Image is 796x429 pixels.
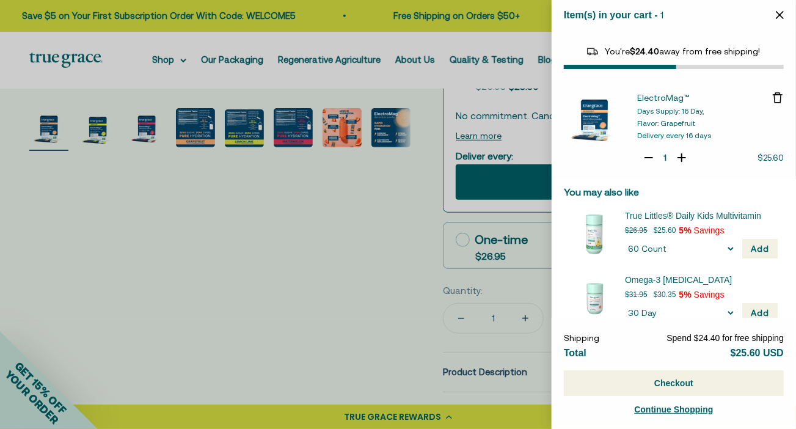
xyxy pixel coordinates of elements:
div: Omega-3 Fish Oil [625,274,778,286]
span: Item(s) in your cart - [564,10,658,20]
a: Continue Shopping [564,402,784,417]
button: Add [742,239,778,258]
input: Quantity for ElectroMag™ [659,152,671,164]
a: ElectroMag™ [637,92,772,104]
img: 60 Count [570,210,619,258]
button: Remove ElectroMag™ [772,92,784,104]
span: True Littles® Daily Kids Multivitamin [625,210,762,222]
span: 5% [679,290,691,299]
span: $25.60 [758,153,784,163]
p: $30.35 [654,288,676,301]
span: $25.60 USD [731,348,784,358]
span: Total [564,348,586,358]
img: ElectroMag™ - 16 Day / Grapefruit [564,87,625,148]
span: 1 [660,9,663,20]
span: Spend $24.40 for free shipping [667,333,784,343]
span: You may also like [564,186,639,197]
p: $25.60 [654,224,676,237]
span: Continue Shopping [634,405,713,414]
span: ElectroMag™ [637,93,690,103]
span: Savings [694,226,725,235]
span: Flavor: Grapefruit [637,119,695,128]
span: Omega-3 [MEDICAL_DATA] [625,274,762,286]
button: Close [776,9,784,21]
div: True Littles® Daily Kids Multivitamin [625,210,778,222]
img: 30 Day [570,274,619,323]
button: Checkout [564,370,784,396]
span: Savings [694,290,725,299]
span: You're away from free shipping! [605,46,761,56]
div: Delivery every 16 days [637,131,772,141]
span: Add [751,244,769,254]
span: Days Supply: 16 Day, [637,107,704,116]
span: 5% [679,226,691,235]
img: Reward bar icon image [585,44,600,59]
span: Shipping [564,333,599,343]
button: Add [742,303,778,323]
span: Add [751,308,769,318]
p: $26.95 [625,224,648,237]
p: $31.95 [625,288,648,301]
span: $24.40 [630,46,660,56]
